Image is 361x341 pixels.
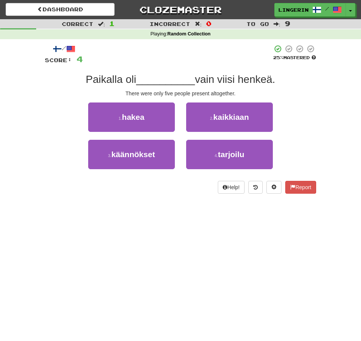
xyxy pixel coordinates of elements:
[285,181,316,194] button: Report
[150,21,190,27] span: Incorrect
[215,153,218,158] small: 4 .
[210,116,213,121] small: 2 .
[45,44,83,54] div: /
[126,3,235,16] a: Clozemaster
[186,102,273,132] button: 2.kaikkiaan
[274,21,280,26] span: :
[119,116,122,121] small: 1 .
[88,140,175,169] button: 3.käännökset
[45,90,316,97] div: There were only five people present altogether.
[186,140,273,169] button: 4.tarjoilu
[274,3,346,17] a: LingeringWater3403 /
[6,3,115,16] a: Dashboard
[325,6,329,11] span: /
[273,55,283,60] span: 25 %
[195,21,202,26] span: :
[272,55,316,61] div: Mastered
[45,57,72,63] span: Score:
[109,20,115,27] span: 1
[62,21,93,27] span: Correct
[108,153,112,158] small: 3 .
[218,181,245,194] button: Help!
[206,20,211,27] span: 0
[112,150,155,159] span: käännökset
[285,20,290,27] span: 9
[122,113,145,121] span: hakea
[248,181,263,194] button: Round history (alt+y)
[278,6,309,13] span: LingeringWater3403
[218,150,244,159] span: tarjoilu
[98,21,105,26] span: :
[86,73,136,85] span: Paikalla oli
[136,73,195,85] span: __________
[88,102,175,132] button: 1.hakea
[76,54,83,64] span: 4
[213,113,249,121] span: kaikkiaan
[167,31,211,37] strong: Random Collection
[246,21,269,27] span: To go
[195,73,275,85] span: vain viisi henkeä.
